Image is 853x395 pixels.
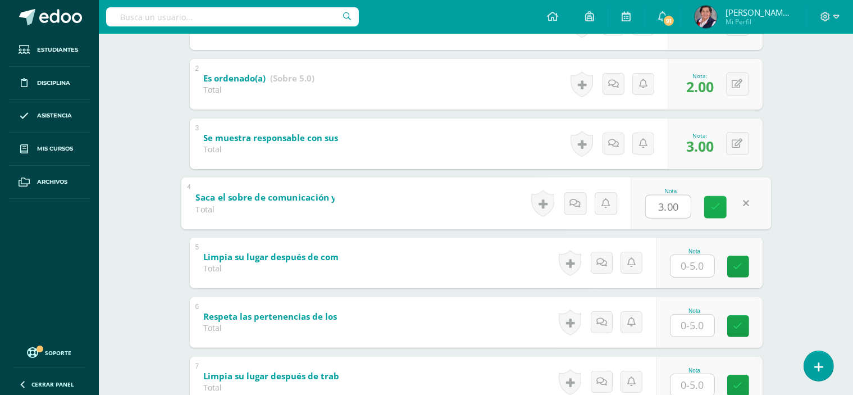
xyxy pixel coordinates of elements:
[31,380,74,388] span: Cerrar panel
[670,255,714,277] input: 0-5.0
[646,195,691,217] input: 0-5.0
[663,15,675,27] span: 91
[106,7,359,26] input: Busca un usuario...
[686,77,714,96] span: 2.00
[37,178,67,187] span: Archivos
[204,129,446,147] a: Se muestra responsable con sus pertenencias
[204,144,339,155] div: Total
[9,133,90,166] a: Mis cursos
[204,370,357,382] b: Limpia su lugar después de trabajar
[670,367,719,374] div: Nota
[37,79,70,88] span: Disciplina
[195,203,334,215] div: Total
[204,308,417,326] a: Respeta las pertenencias de los demás
[726,7,793,18] span: [PERSON_NAME] [PERSON_NAME]
[686,72,714,80] div: Nota:
[271,72,315,84] strong: (Sobre 5.0)
[9,34,90,67] a: Estudiantes
[204,84,315,95] div: Total
[670,308,719,314] div: Nota
[204,323,339,333] div: Total
[204,263,339,274] div: Total
[686,131,714,139] div: Nota:
[9,166,90,199] a: Archivos
[204,72,266,84] b: Es ordenado(a)
[686,137,714,156] span: 3.00
[204,311,368,322] b: Respeta las pertenencias de los demás
[195,191,490,203] b: Saca el sobre de comunicación y lo lleva al escritorio de su maestra
[195,188,540,206] a: Saca el sobre de comunicación y lo lleva al escritorio de su maestra
[37,111,72,120] span: Asistencia
[13,344,85,360] a: Soporte
[670,248,719,255] div: Nota
[9,100,90,133] a: Asistencia
[695,6,717,28] img: 80ba695ae3ec58976257e87d314703d2.png
[204,132,397,143] b: Se muestra responsable con sus pertenencias
[645,188,696,194] div: Nota
[37,144,73,153] span: Mis cursos
[204,382,339,393] div: Total
[204,70,315,88] a: Es ordenado(a) (Sobre 5.0)
[204,367,405,385] a: Limpia su lugar después de trabajar
[9,67,90,100] a: Disciplina
[726,17,793,26] span: Mi Perfil
[204,248,397,266] a: Limpia su lugar después de comer
[670,315,714,337] input: 0-5.0
[204,251,348,262] b: Limpia su lugar después de comer
[37,46,78,55] span: Estudiantes
[45,349,72,357] span: Soporte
